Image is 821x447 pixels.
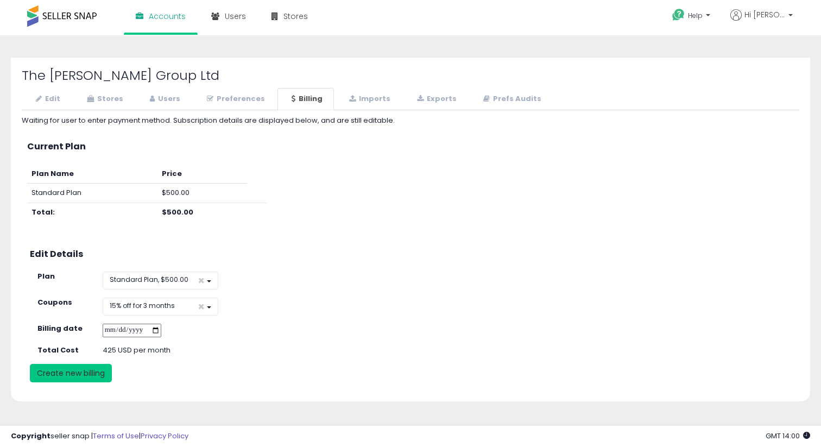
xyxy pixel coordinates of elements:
[198,275,205,286] span: ×
[688,11,703,20] span: Help
[94,345,289,356] div: 425 USD per month
[141,431,188,441] a: Privacy Policy
[162,207,193,217] b: $500.00
[103,298,218,316] button: 15% off for 3 months ×
[149,11,186,22] span: Accounts
[73,88,135,110] a: Stores
[110,275,188,284] span: Standard Plan, $500.00
[335,88,402,110] a: Imports
[31,207,55,217] b: Total:
[11,431,188,442] div: seller snap | |
[277,88,334,110] a: Billing
[672,8,685,22] i: Get Help
[157,165,247,184] th: Price
[11,431,50,441] strong: Copyright
[93,431,139,441] a: Terms of Use
[22,68,799,83] h2: The [PERSON_NAME] Group Ltd
[37,323,83,333] strong: Billing date
[730,9,793,34] a: Hi [PERSON_NAME]
[27,165,157,184] th: Plan Name
[27,184,157,203] td: Standard Plan
[766,431,810,441] span: 2025-09-9 14:00 GMT
[22,88,72,110] a: Edit
[283,11,308,22] span: Stores
[27,142,794,152] h3: Current Plan
[403,88,468,110] a: Exports
[744,9,785,20] span: Hi [PERSON_NAME]
[103,272,218,289] button: Standard Plan, $500.00 ×
[22,116,799,126] div: Waiting for user to enter payment method. Subscription details are displayed below, and are still...
[469,88,553,110] a: Prefs Audits
[30,364,112,382] button: Create new billing
[30,249,791,259] h3: Edit Details
[225,11,246,22] span: Users
[37,271,55,281] strong: Plan
[37,345,79,355] strong: Total Cost
[136,88,192,110] a: Users
[198,301,205,312] span: ×
[157,184,247,203] td: $500.00
[193,88,276,110] a: Preferences
[110,301,175,310] span: 15% off for 3 months
[37,297,72,307] strong: Coupons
